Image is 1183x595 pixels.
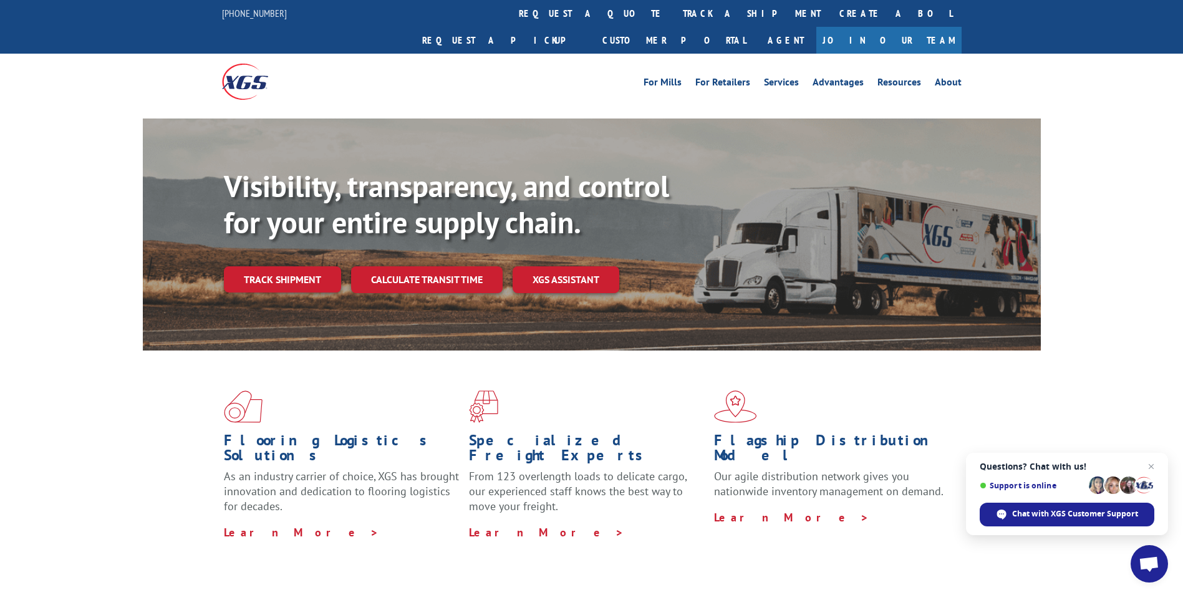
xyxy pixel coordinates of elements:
[980,503,1154,526] div: Chat with XGS Customer Support
[980,462,1154,472] span: Questions? Chat with us!
[714,390,757,423] img: xgs-icon-flagship-distribution-model-red
[644,77,682,91] a: For Mills
[980,481,1084,490] span: Support is online
[877,77,921,91] a: Resources
[714,433,950,469] h1: Flagship Distribution Model
[469,469,705,525] p: From 123 overlength loads to delicate cargo, our experienced staff knows the best way to move you...
[935,77,962,91] a: About
[469,433,705,469] h1: Specialized Freight Experts
[224,390,263,423] img: xgs-icon-total-supply-chain-intelligence-red
[224,525,379,539] a: Learn More >
[224,266,341,293] a: Track shipment
[714,469,944,498] span: Our agile distribution network gives you nationwide inventory management on demand.
[714,510,869,525] a: Learn More >
[224,469,459,513] span: As an industry carrier of choice, XGS has brought innovation and dedication to flooring logistics...
[1144,459,1159,474] span: Close chat
[413,27,593,54] a: Request a pickup
[764,77,799,91] a: Services
[351,266,503,293] a: Calculate transit time
[469,525,624,539] a: Learn More >
[1131,545,1168,583] div: Open chat
[469,390,498,423] img: xgs-icon-focused-on-flooring-red
[224,433,460,469] h1: Flooring Logistics Solutions
[695,77,750,91] a: For Retailers
[755,27,816,54] a: Agent
[1012,508,1138,520] span: Chat with XGS Customer Support
[813,77,864,91] a: Advantages
[513,266,619,293] a: XGS ASSISTANT
[593,27,755,54] a: Customer Portal
[816,27,962,54] a: Join Our Team
[222,7,287,19] a: [PHONE_NUMBER]
[224,167,669,241] b: Visibility, transparency, and control for your entire supply chain.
